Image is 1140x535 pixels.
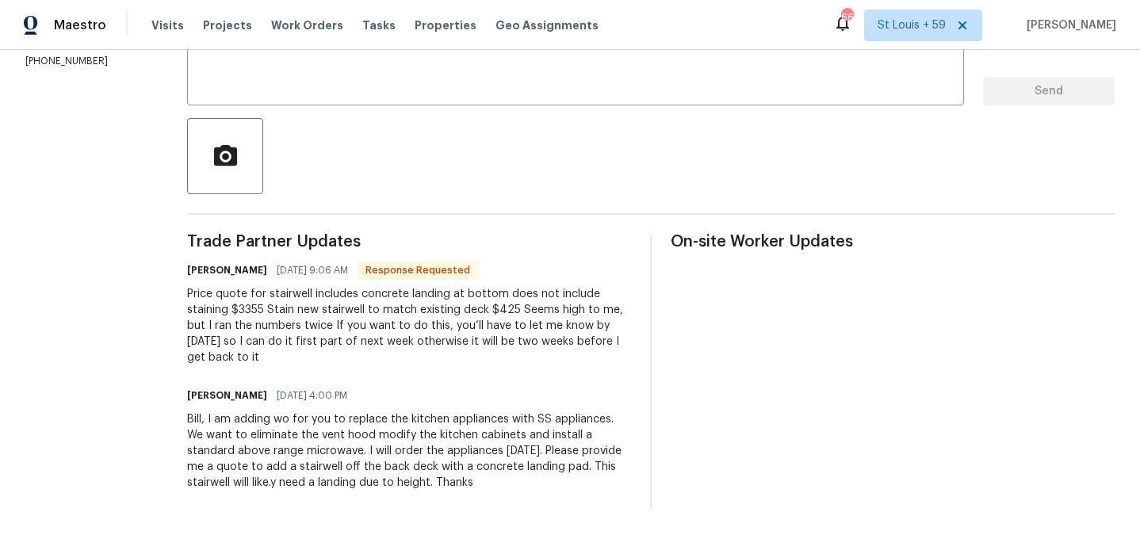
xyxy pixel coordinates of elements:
[187,262,267,278] h6: [PERSON_NAME]
[1020,17,1116,33] span: [PERSON_NAME]
[187,411,631,491] div: Bill, I am adding wo for you to replace the kitchen appliances with SS appliances. We want to eli...
[271,17,343,33] span: Work Orders
[495,17,599,33] span: Geo Assignments
[187,286,631,365] div: Price quote for stairwell includes concrete landing at bottom does not include staining $3355 Sta...
[54,17,106,33] span: Maestro
[151,17,184,33] span: Visits
[841,10,852,25] div: 665
[359,262,476,278] span: Response Requested
[25,55,149,68] p: [PHONE_NUMBER]
[277,262,348,278] span: [DATE] 9:06 AM
[362,20,396,31] span: Tasks
[203,17,252,33] span: Projects
[187,388,267,403] h6: [PERSON_NAME]
[187,234,631,250] span: Trade Partner Updates
[277,388,347,403] span: [DATE] 4:00 PM
[878,17,946,33] span: St Louis + 59
[671,234,1115,250] span: On-site Worker Updates
[415,17,476,33] span: Properties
